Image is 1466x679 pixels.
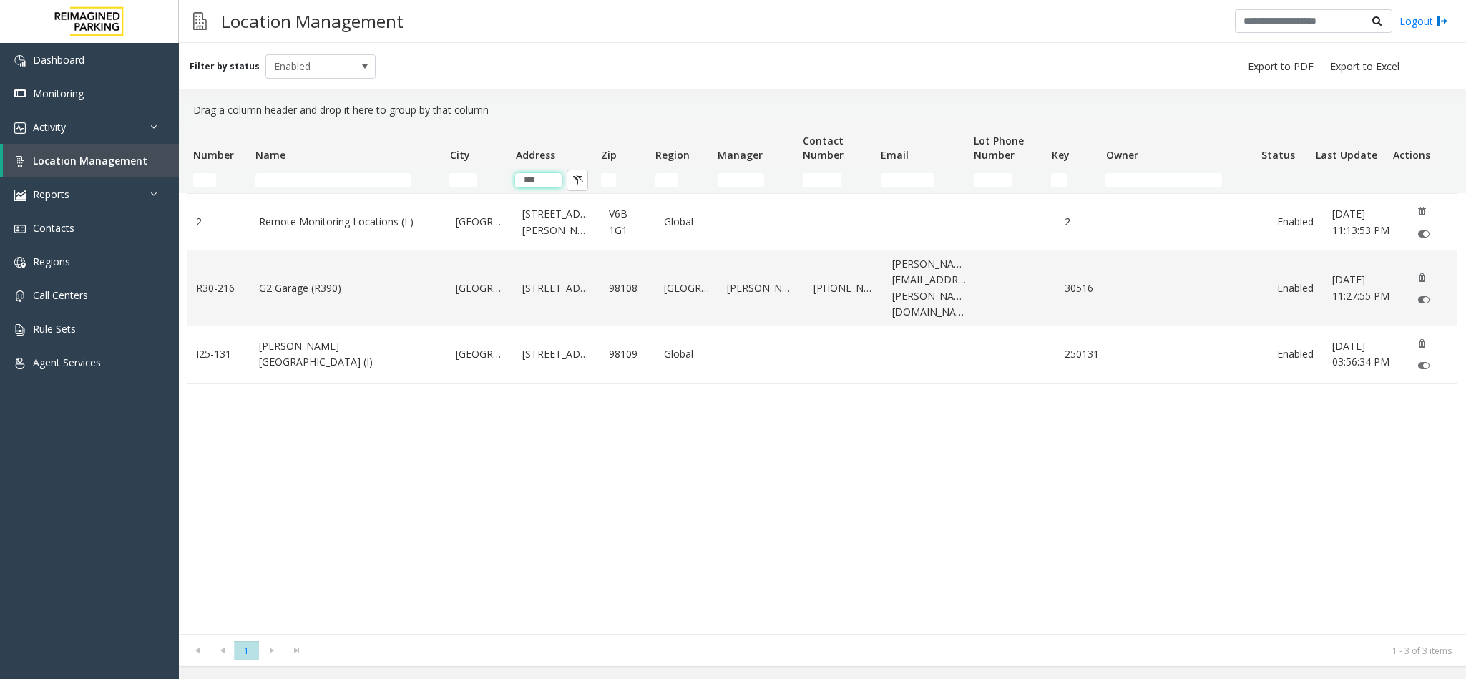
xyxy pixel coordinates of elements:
[509,167,595,193] td: Address Filter
[1411,354,1437,377] button: Disable
[609,280,647,296] a: 98108
[1437,14,1448,29] img: logout
[33,288,88,302] span: Call Centers
[449,173,477,187] input: City Filter
[1332,272,1394,304] a: [DATE] 11:27:55 PM
[1411,200,1434,223] button: Delete
[193,4,207,39] img: pageIcon
[664,346,710,362] a: Global
[522,346,592,362] a: [STREET_ADDRESS]
[259,338,439,371] a: [PERSON_NAME][GEOGRAPHIC_DATA] (I)
[718,173,764,187] input: Manager Filter
[1332,339,1389,368] span: [DATE] 03:56:34 PM
[1242,57,1319,77] button: Export to PDF
[193,148,234,162] span: Number
[255,173,411,187] input: Name Filter
[1324,57,1405,77] button: Export to Excel
[259,214,439,230] a: Remote Monitoring Locations (L)
[1106,148,1138,162] span: Owner
[1052,148,1070,162] span: Key
[1255,167,1309,193] td: Status Filter
[1387,167,1442,193] td: Actions Filter
[515,173,562,187] input: Address Filter
[33,120,66,134] span: Activity
[718,148,763,162] span: Manager
[650,167,712,193] td: Region Filter
[655,173,678,187] input: Region Filter
[179,124,1466,634] div: Data table
[456,280,505,296] a: [GEOGRAPHIC_DATA]
[1332,206,1394,238] a: [DATE] 11:13:53 PM
[601,173,617,187] input: Zip Filter
[33,154,147,167] span: Location Management
[655,148,690,162] span: Region
[1399,14,1448,29] a: Logout
[450,148,470,162] span: City
[875,167,968,193] td: Email Filter
[33,356,101,369] span: Agent Services
[33,53,84,67] span: Dashboard
[14,55,26,67] img: 'icon'
[1277,346,1315,362] a: Enabled
[892,256,969,321] a: [PERSON_NAME][EMAIL_ADDRESS][PERSON_NAME][DOMAIN_NAME]
[14,324,26,336] img: 'icon'
[1309,167,1387,193] td: Last Update Filter
[1277,280,1315,296] a: Enabled
[601,148,617,162] span: Zip
[14,190,26,201] img: 'icon'
[1065,280,1103,296] a: 30516
[255,148,285,162] span: Name
[1045,167,1100,193] td: Key Filter
[1332,207,1389,236] span: [DATE] 11:13:53 PM
[456,346,505,362] a: [GEOGRAPHIC_DATA]
[196,346,242,362] a: I25-131
[190,60,260,73] label: Filter by status
[214,4,411,39] h3: Location Management
[250,167,444,193] td: Name Filter
[1051,173,1067,187] input: Key Filter
[522,280,592,296] a: [STREET_ADDRESS]
[259,280,439,296] a: G2 Garage (R390)
[1105,173,1222,187] input: Owner Filter
[1332,338,1394,371] a: [DATE] 03:56:34 PM
[1248,59,1314,74] span: Export to PDF
[727,280,796,296] a: [PERSON_NAME]
[968,167,1046,193] td: Lot Phone Number Filter
[1332,273,1389,302] span: [DATE] 11:27:55 PM
[1065,214,1103,230] a: 2
[595,167,650,193] td: Zip Filter
[1411,265,1434,288] button: Delete
[1387,124,1442,167] th: Actions
[803,173,841,187] input: Contact Number Filter
[456,214,505,230] a: [GEOGRAPHIC_DATA]
[33,87,84,100] span: Monitoring
[974,134,1024,162] span: Lot Phone Number
[33,322,76,336] span: Rule Sets
[14,358,26,369] img: 'icon'
[33,187,69,201] span: Reports
[1411,223,1437,245] button: Disable
[522,206,592,238] a: [STREET_ADDRESS][PERSON_NAME]
[797,167,875,193] td: Contact Number Filter
[33,255,70,268] span: Regions
[1277,214,1315,230] a: Enabled
[813,280,875,296] a: [PHONE_NUMBER]
[196,214,242,230] a: 2
[14,257,26,268] img: 'icon'
[14,122,26,134] img: 'icon'
[664,280,710,296] a: [GEOGRAPHIC_DATA]
[1411,332,1434,355] button: Delete
[1100,167,1255,193] td: Owner Filter
[33,221,74,235] span: Contacts
[14,156,26,167] img: 'icon'
[187,97,1457,124] div: Drag a column header and drop it here to group by that column
[516,148,555,162] span: Address
[609,206,647,238] a: V6B 1G1
[1255,124,1309,167] th: Status
[234,641,259,660] span: Page 1
[1411,288,1437,311] button: Disable
[187,167,250,193] td: Number Filter
[1316,148,1377,162] span: Last Update
[14,290,26,302] img: 'icon'
[193,173,216,187] input: Number Filter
